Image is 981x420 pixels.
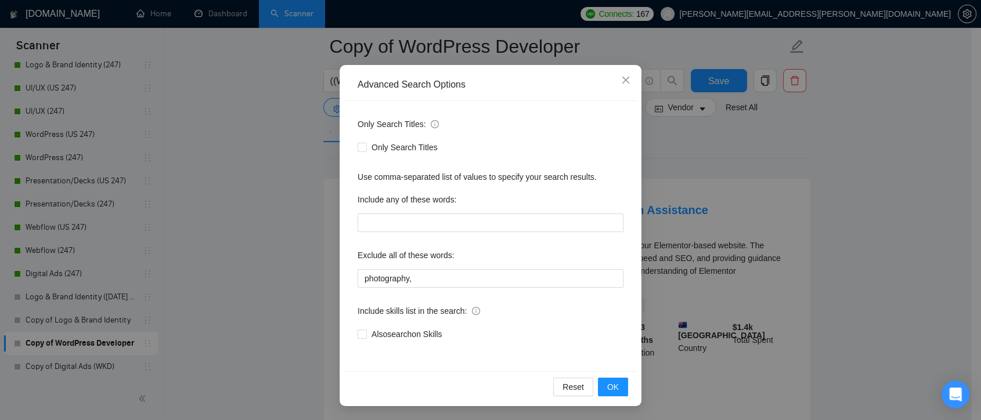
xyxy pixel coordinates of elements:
span: info-circle [472,307,480,315]
span: Reset [562,381,584,393]
div: Use comma-separated list of values to specify your search results. [358,171,623,183]
label: Exclude all of these words: [358,246,455,265]
span: close [621,75,630,85]
label: Include any of these words: [358,190,456,209]
span: Only Search Titles [367,141,442,154]
span: Only Search Titles: [358,118,439,131]
button: OK [598,378,628,396]
button: Close [610,65,641,96]
span: Include skills list in the search: [358,305,480,317]
span: OK [607,381,619,393]
button: Reset [553,378,593,396]
div: Advanced Search Options [358,78,623,91]
span: info-circle [431,120,439,128]
div: Open Intercom Messenger [942,381,969,408]
span: Also search on Skills [367,328,446,341]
